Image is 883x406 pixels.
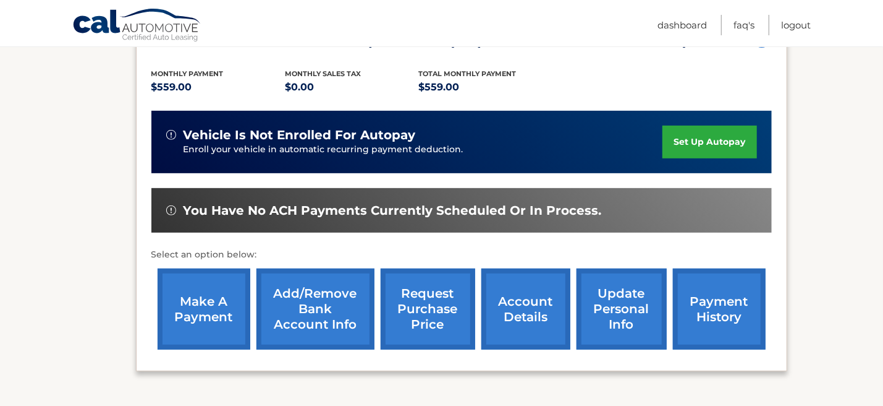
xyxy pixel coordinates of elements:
span: Monthly sales Tax [285,69,361,78]
span: You have no ACH payments currently scheduled or in process. [184,203,602,218]
a: account details [481,269,570,350]
a: update personal info [577,269,667,350]
p: $559.00 [151,79,285,96]
a: Dashboard [657,15,707,35]
img: alert-white.svg [166,130,176,140]
span: Total Monthly Payment [419,69,517,78]
a: Cal Automotive [72,8,202,44]
p: $559.00 [419,79,553,96]
img: alert-white.svg [166,205,176,215]
a: Logout [781,15,811,35]
a: FAQ's [733,15,754,35]
p: $0.00 [285,79,419,96]
a: set up autopay [662,126,756,158]
a: Add/Remove bank account info [256,269,374,350]
span: Monthly Payment [151,69,224,78]
p: Enroll your vehicle in automatic recurring payment deduction. [184,143,663,157]
span: vehicle is not enrolled for autopay [184,127,416,143]
p: Select an option below: [151,248,772,262]
a: payment history [673,269,766,350]
a: make a payment [158,269,250,350]
a: request purchase price [381,269,475,350]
